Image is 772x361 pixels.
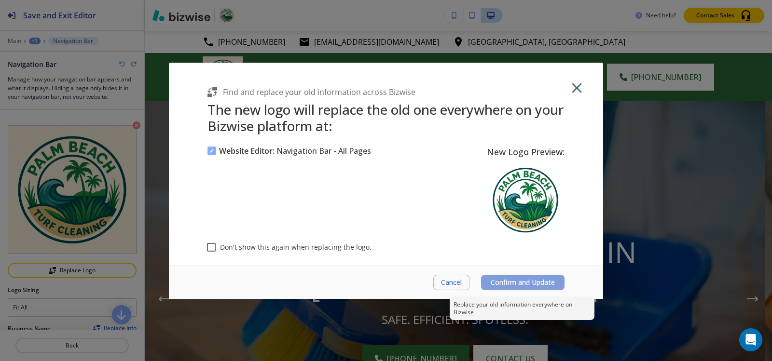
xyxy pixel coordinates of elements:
[487,146,565,158] h6: New Logo Preview:
[207,101,565,134] h1: The new logo will replace the old one everywhere on your Bizwise platform at:
[219,146,273,156] span: Website Editor
[487,161,564,239] img: New Logo
[433,275,469,290] button: Cancel
[220,243,372,252] span: Don't show this again when replacing the logo.
[739,328,762,351] div: Open Intercom Messenger
[481,275,565,290] button: Confirm and Update
[219,146,371,156] h6: : Navigation Bar - All Pages
[491,279,555,286] span: Confirm and Update
[223,87,415,97] h5: Find and replace your old information across Bizwise
[441,279,462,286] span: Cancel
